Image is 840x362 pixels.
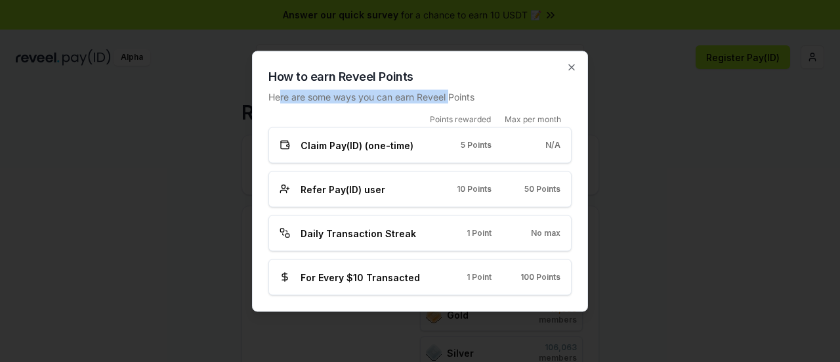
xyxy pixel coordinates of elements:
[467,272,492,283] span: 1 Point
[505,114,561,124] span: Max per month
[524,184,560,194] span: 50 Points
[301,226,416,240] span: Daily Transaction Streak
[268,89,572,103] p: Here are some ways you can earn Reveel Points
[461,140,492,150] span: 5 Points
[531,228,560,238] span: No max
[545,140,560,150] span: N/A
[520,272,560,283] span: 100 Points
[467,228,492,238] span: 1 Point
[301,182,385,196] span: Refer Pay(ID) user
[457,184,492,194] span: 10 Points
[268,67,572,85] h2: How to earn Reveel Points
[430,114,491,124] span: Points rewarded
[301,138,413,152] span: Claim Pay(ID) (one-time)
[301,270,420,284] span: For Every $10 Transacted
